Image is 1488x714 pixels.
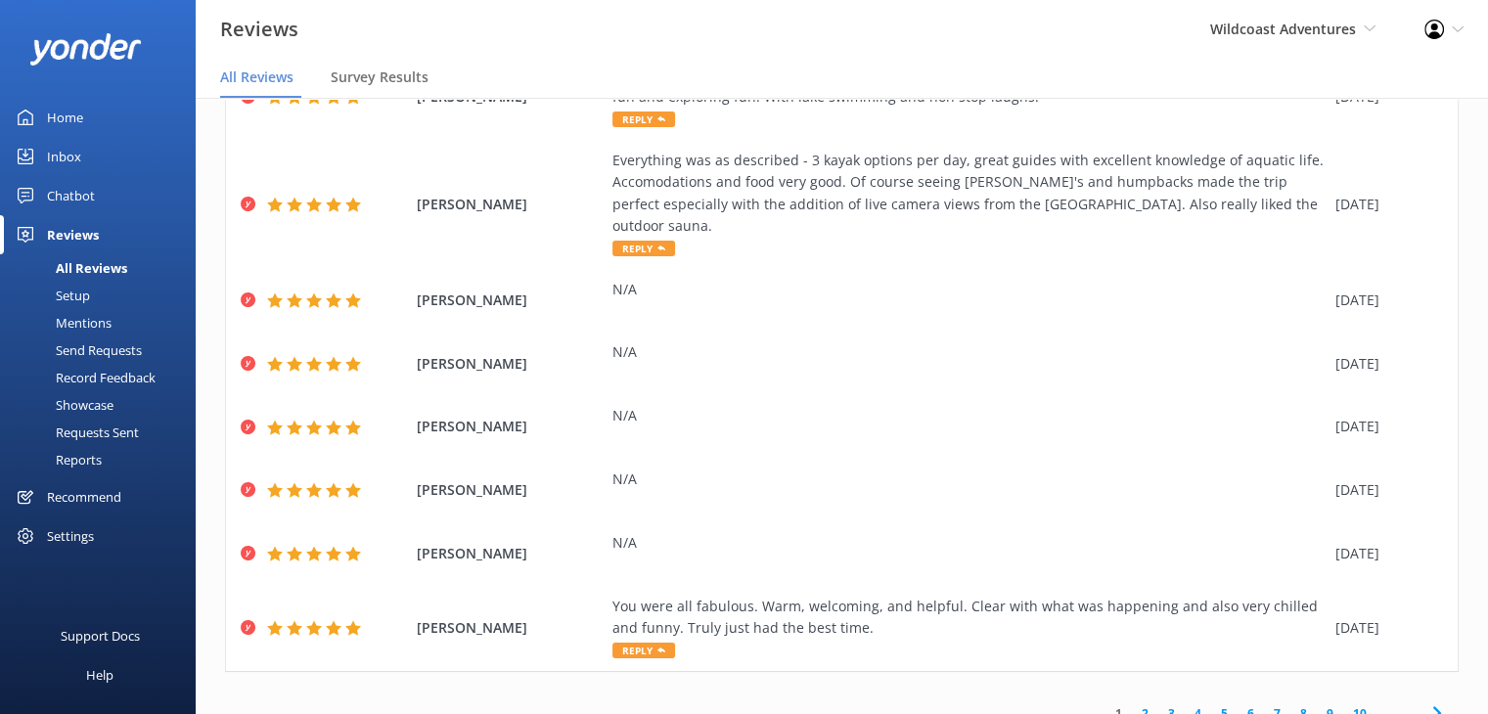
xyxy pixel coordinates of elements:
div: N/A [612,469,1326,490]
div: Reviews [47,215,99,254]
div: Showcase [12,391,113,419]
span: [PERSON_NAME] [417,194,603,215]
span: [PERSON_NAME] [417,290,603,311]
div: N/A [612,341,1326,363]
a: Send Requests [12,336,196,364]
a: Setup [12,282,196,309]
div: Everything was as described - 3 kayak options per day, great guides with excellent knowledge of a... [612,150,1326,238]
span: [PERSON_NAME] [417,353,603,375]
span: Survey Results [331,67,428,87]
span: [PERSON_NAME] [417,416,603,437]
div: Help [86,655,113,694]
div: [DATE] [1335,290,1433,311]
div: Inbox [47,137,81,176]
div: Mentions [12,309,112,336]
div: Recommend [47,477,121,516]
div: [DATE] [1335,194,1433,215]
div: [DATE] [1335,543,1433,564]
div: N/A [612,405,1326,426]
span: Wildcoast Adventures [1210,20,1356,38]
a: All Reviews [12,254,196,282]
a: Mentions [12,309,196,336]
span: Reply [612,241,675,256]
a: Record Feedback [12,364,196,391]
span: Reply [612,643,675,658]
h3: Reviews [220,14,298,45]
div: Chatbot [47,176,95,215]
div: Settings [47,516,94,556]
div: Requests Sent [12,419,139,446]
span: Reply [612,112,675,127]
div: N/A [612,532,1326,554]
div: Setup [12,282,90,309]
span: [PERSON_NAME] [417,617,603,639]
div: [DATE] [1335,617,1433,639]
div: Home [47,98,83,137]
span: All Reviews [220,67,293,87]
div: [DATE] [1335,353,1433,375]
span: [PERSON_NAME] [417,479,603,501]
span: [PERSON_NAME] [417,543,603,564]
div: You were all fabulous. Warm, welcoming, and helpful. Clear with what was happening and also very ... [612,596,1326,640]
div: Support Docs [61,616,140,655]
div: All Reviews [12,254,127,282]
div: [DATE] [1335,479,1433,501]
a: Reports [12,446,196,473]
a: Showcase [12,391,196,419]
div: N/A [612,279,1326,300]
div: Record Feedback [12,364,156,391]
div: Reports [12,446,102,473]
img: yonder-white-logo.png [29,33,142,66]
a: Requests Sent [12,419,196,446]
div: Send Requests [12,336,142,364]
div: [DATE] [1335,416,1433,437]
